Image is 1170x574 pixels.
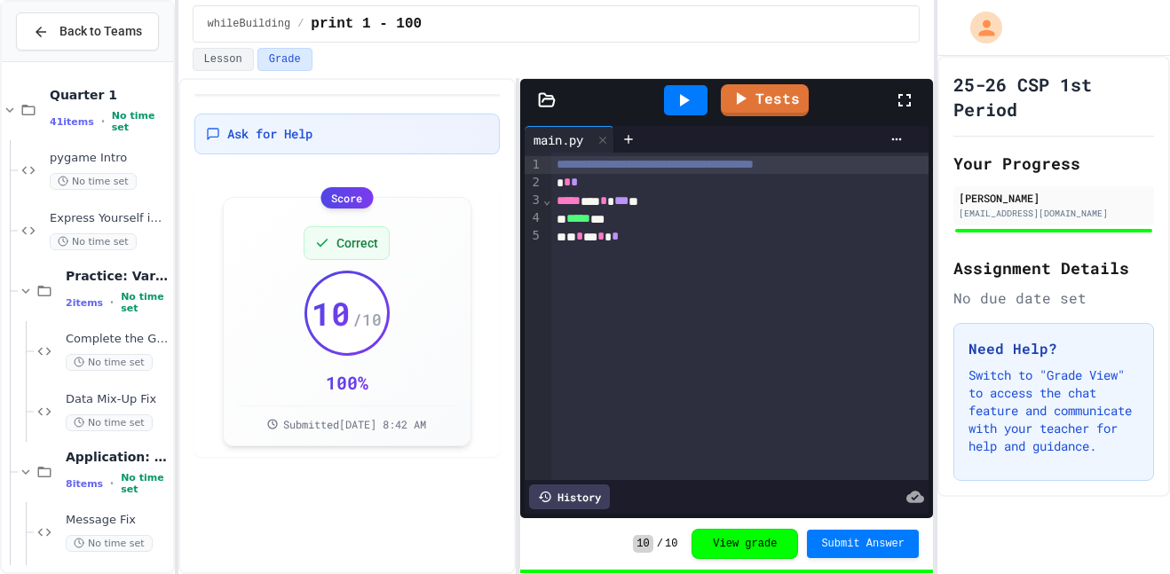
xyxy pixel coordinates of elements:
[283,417,426,431] span: Submitted [DATE] 8:42 AM
[953,287,1154,309] div: No due date set
[66,332,170,347] span: Complete the Greeting
[525,227,542,245] div: 5
[66,392,170,407] span: Data Mix-Up Fix
[525,126,614,153] div: main.py
[59,22,142,41] span: Back to Teams
[525,174,542,192] div: 2
[326,370,368,395] div: 100 %
[821,537,905,551] span: Submit Answer
[336,234,378,252] span: Correct
[50,233,137,250] span: No time set
[66,449,170,465] span: Application: Variables/Print
[311,13,422,35] span: print 1 - 100
[66,513,170,528] span: Message Fix
[953,72,1154,122] h1: 25-26 CSP 1st Period
[110,295,114,310] span: •
[66,268,170,284] span: Practice: Variables/Print
[807,530,919,558] button: Submit Answer
[633,535,652,553] span: 10
[692,529,798,559] button: View grade
[121,291,169,314] span: No time set
[16,12,159,51] button: Back to Teams
[257,48,312,71] button: Grade
[193,48,254,71] button: Lesson
[525,156,542,174] div: 1
[227,125,312,143] span: Ask for Help
[66,478,103,490] span: 8 items
[66,535,153,552] span: No time set
[721,84,809,116] a: Tests
[525,130,592,149] div: main.py
[525,209,542,227] div: 4
[352,307,382,332] span: / 10
[953,256,1154,280] h2: Assignment Details
[50,116,94,128] span: 41 items
[953,151,1154,176] h2: Your Progress
[968,366,1139,455] p: Switch to "Grade View" to access the chat feature and communicate with your teacher for help and ...
[542,193,551,207] span: Fold line
[101,114,105,129] span: •
[50,151,170,166] span: pygame Intro
[952,7,1007,48] div: My Account
[529,484,610,509] div: History
[320,187,373,208] div: Score
[50,173,137,190] span: No time set
[50,211,170,226] span: Express Yourself in Python!
[66,354,153,371] span: No time set
[665,537,677,551] span: 10
[50,87,170,103] span: Quarter 1
[66,297,103,309] span: 2 items
[959,190,1149,206] div: [PERSON_NAME]
[297,17,304,31] span: /
[110,476,114,491] span: •
[959,207,1149,220] div: [EMAIL_ADDRESS][DOMAIN_NAME]
[121,472,169,495] span: No time set
[312,295,351,331] span: 10
[112,110,170,133] span: No time set
[968,338,1139,359] h3: Need Help?
[66,414,153,431] span: No time set
[525,192,542,209] div: 3
[657,537,663,551] span: /
[208,17,291,31] span: whileBuilding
